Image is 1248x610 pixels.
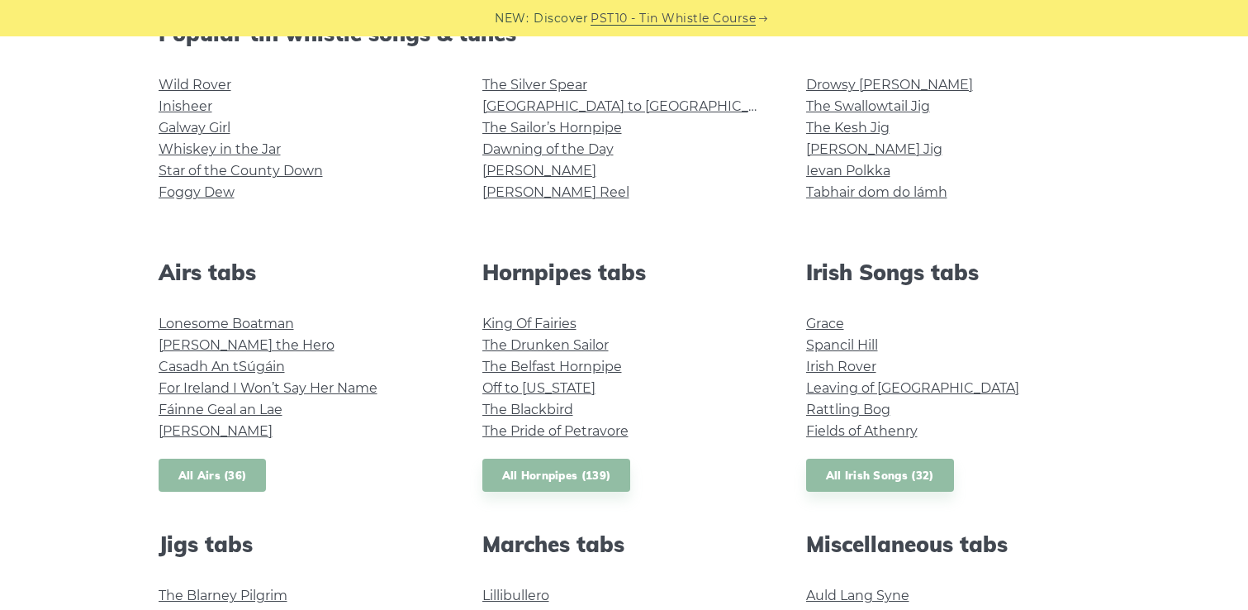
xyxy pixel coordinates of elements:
[806,423,918,439] a: Fields of Athenry
[806,77,973,93] a: Drowsy [PERSON_NAME]
[806,141,942,157] a: [PERSON_NAME] Jig
[159,531,443,557] h2: Jigs tabs
[806,359,876,374] a: Irish Rover
[159,316,294,331] a: Lonesome Boatman
[482,316,577,331] a: King Of Fairies
[806,120,890,136] a: The Kesh Jig
[806,588,909,603] a: Auld Lang Syne
[159,98,212,114] a: Inisheer
[534,9,588,28] span: Discover
[482,120,622,136] a: The Sailor’s Hornpipe
[159,120,230,136] a: Galway Girl
[482,588,549,603] a: Lillibullero
[159,588,287,603] a: The Blarney Pilgrim
[495,9,529,28] span: NEW:
[806,184,947,200] a: Tabhair dom do lámh
[159,163,323,179] a: Star of the County Down
[806,531,1090,557] h2: Miscellaneous tabs
[482,402,573,417] a: The Blackbird
[482,459,631,493] a: All Hornpipes (139)
[482,77,587,93] a: The Silver Spear
[806,163,890,179] a: Ievan Polkka
[159,423,273,439] a: [PERSON_NAME]
[806,402,890,417] a: Rattling Bog
[806,459,954,493] a: All Irish Songs (32)
[482,531,766,557] h2: Marches tabs
[159,402,282,417] a: Fáinne Geal an Lae
[159,141,281,157] a: Whiskey in the Jar
[806,260,1090,285] h2: Irish Songs tabs
[482,380,596,396] a: Off to [US_STATE]
[159,380,377,396] a: For Ireland I Won’t Say Her Name
[806,98,930,114] a: The Swallowtail Jig
[482,141,614,157] a: Dawning of the Day
[482,337,609,353] a: The Drunken Sailor
[482,359,622,374] a: The Belfast Hornpipe
[159,337,335,353] a: [PERSON_NAME] the Hero
[806,337,878,353] a: Spancil Hill
[159,184,235,200] a: Foggy Dew
[159,21,1090,46] h2: Popular tin whistle songs & tunes
[159,459,267,493] a: All Airs (36)
[591,9,756,28] a: PST10 - Tin Whistle Course
[159,77,231,93] a: Wild Rover
[159,359,285,374] a: Casadh An tSúgáin
[482,184,629,200] a: [PERSON_NAME] Reel
[482,98,787,114] a: [GEOGRAPHIC_DATA] to [GEOGRAPHIC_DATA]
[806,316,844,331] a: Grace
[806,380,1019,396] a: Leaving of [GEOGRAPHIC_DATA]
[159,260,443,285] h2: Airs tabs
[482,260,766,285] h2: Hornpipes tabs
[482,423,629,439] a: The Pride of Petravore
[482,163,596,179] a: [PERSON_NAME]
